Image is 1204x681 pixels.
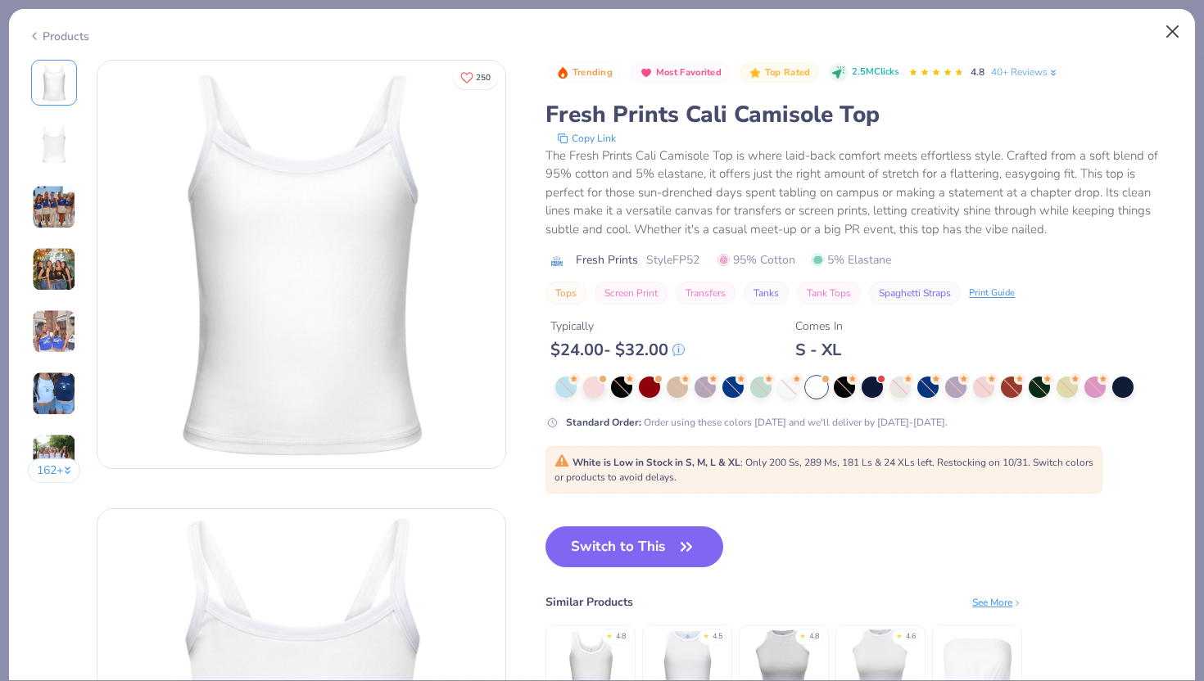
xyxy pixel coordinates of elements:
strong: White is Low in Stock in S, M, L & XL [573,456,740,469]
button: Spaghetti Straps [869,282,961,304]
div: The Fresh Prints Cali Camisole Top is where laid-back comfort meets effortless style. Crafted fro... [545,147,1176,239]
img: User generated content [32,309,76,354]
div: ★ [703,631,709,638]
span: Most Favorited [656,68,722,77]
div: ★ [799,631,806,638]
span: : Only 200 Ss, 289 Ms, 181 Ls & 24 XLs left. Restocking on 10/31. Switch colors or products to av... [554,456,1093,484]
button: Tanks [744,282,789,304]
img: Most Favorited sort [640,66,653,79]
span: Top Rated [765,68,811,77]
button: Transfers [676,282,736,304]
div: ★ [896,631,903,638]
div: Similar Products [545,593,633,611]
div: $ 24.00 - $ 32.00 [550,340,685,360]
div: 4.5 [713,631,722,643]
div: 4.8 [616,631,626,643]
div: 4.8 Stars [908,60,964,86]
div: 4.8 [809,631,819,643]
img: Front [97,61,505,468]
button: Screen Print [595,282,668,304]
div: 4.6 [906,631,916,643]
span: Trending [573,68,613,77]
button: Badge Button [740,62,818,83]
div: Typically [550,318,685,335]
span: 2.5M Clicks [852,65,898,79]
img: Back [34,125,74,165]
button: Badge Button [631,62,730,83]
button: Tank Tops [797,282,861,304]
div: Fresh Prints Cali Camisole Top [545,99,1176,130]
span: Fresh Prints [576,251,638,268]
div: Order using these colors [DATE] and we'll deliver by [DATE]-[DATE]. [566,415,948,430]
button: 162+ [28,458,81,483]
button: Tops [545,282,586,304]
button: copy to clipboard [552,130,621,147]
img: Front [34,63,74,102]
span: 4.8 [971,65,984,79]
img: brand logo [545,255,568,268]
button: Badge Button [547,62,621,83]
img: User generated content [32,434,76,478]
img: Top Rated sort [749,66,762,79]
span: 5% Elastane [812,251,891,268]
div: Products [28,28,89,45]
button: Close [1157,16,1188,47]
strong: Standard Order : [566,416,641,429]
img: User generated content [32,185,76,229]
div: ★ [606,631,613,638]
img: User generated content [32,247,76,291]
span: 250 [476,74,491,82]
span: 95% Cotton [717,251,795,268]
img: Trending sort [556,66,569,79]
img: User generated content [32,372,76,416]
div: Print Guide [969,286,1015,300]
a: 40+ Reviews [991,65,1059,79]
button: Switch to This [545,526,723,567]
span: Style FP52 [646,251,699,268]
button: Like [453,65,498,89]
div: S - XL [795,340,843,360]
div: Comes In [795,318,843,335]
div: See More [972,595,1022,610]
